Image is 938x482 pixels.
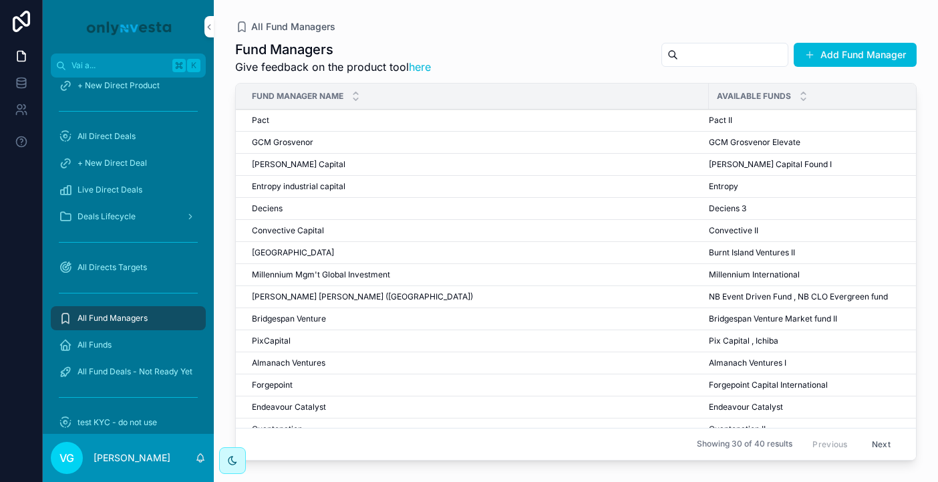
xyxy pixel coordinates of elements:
a: Forgepoint [252,380,701,390]
span: Forgepoint Capital International [709,380,828,390]
span: Give feedback on the product tool [235,59,431,75]
span: Pact [252,115,269,126]
span: Endeavour Catalyst [709,402,783,412]
span: Pact II [709,115,732,126]
font: K [191,60,196,70]
span: All Direct Deals [77,131,136,142]
span: Entropy [709,181,738,192]
a: + New Direct Product [51,74,206,98]
a: GCM Grosvenor [252,137,701,148]
a: here [409,60,431,74]
span: Showing 30 of 40 results [697,439,792,450]
a: Endeavour Catalyst [252,402,701,412]
a: All Direct Deals [51,124,206,148]
span: Millennium International [709,269,800,280]
span: All Funds [77,340,112,350]
button: Next [863,434,900,455]
span: All Fund Managers [251,20,335,33]
span: Fund Manager Name [252,91,343,102]
span: Deals Lifecycle [77,211,136,222]
a: All Fund Deals - Not Ready Yet [51,360,206,384]
a: Deciens [252,203,701,214]
span: NB Event Driven Fund , NB CLO Evergreen fund [709,291,888,302]
button: Vai a...K [51,53,206,78]
span: All Fund Managers [77,313,148,324]
span: Bridgespan Venture [252,314,326,324]
a: All Fund Managers [51,306,206,330]
span: Quantonation [252,424,303,435]
a: Pact [252,115,701,126]
div: contenuto scorrevole [43,78,214,434]
a: Convective Capital [252,225,701,236]
span: Forgepoint [252,380,293,390]
span: [PERSON_NAME] [PERSON_NAME] ([GEOGRAPHIC_DATA]) [252,291,473,302]
span: Convective Capital [252,225,324,236]
a: Millennium Mgm't Global Investment [252,269,701,280]
h1: Fund Managers [235,40,431,59]
span: Deciens 3 [709,203,746,214]
span: Quantonation II [709,424,766,435]
span: + New Direct Product [77,80,160,91]
a: Bridgespan Venture [252,314,701,324]
a: All Fund Managers [235,20,335,33]
span: [PERSON_NAME] Capital Found I [709,159,832,170]
a: PixCapital [252,336,701,346]
button: Add Fund Manager [794,43,917,67]
span: Burnt Island Ventures II [709,247,795,258]
a: + New Direct Deal [51,151,206,175]
span: Convective II [709,225,758,236]
span: GCM Grosvenor Elevate [709,137,800,148]
span: Live Direct Deals [77,185,142,195]
span: Almanach Ventures [252,358,325,368]
span: PixCapital [252,336,291,346]
span: [GEOGRAPHIC_DATA] [252,247,334,258]
span: [PERSON_NAME] Capital [252,159,345,170]
a: [PERSON_NAME] Capital [252,159,701,170]
font: Vai a... [71,60,96,70]
a: Live Direct Deals [51,178,206,202]
a: [GEOGRAPHIC_DATA] [252,247,701,258]
a: test KYC - do not use [51,410,206,435]
p: [PERSON_NAME] [94,451,170,465]
span: VG [59,450,74,466]
span: Endeavour Catalyst [252,402,326,412]
span: Deciens [252,203,283,214]
span: Available Funds [717,91,791,102]
img: Logo dell'app [84,16,172,37]
a: All Directs Targets [51,255,206,279]
a: Entropy industrial capital [252,181,701,192]
a: [PERSON_NAME] [PERSON_NAME] ([GEOGRAPHIC_DATA]) [252,291,701,302]
span: Pix Capital , Ichiba [709,336,778,346]
span: GCM Grosvenor [252,137,313,148]
span: Bridgespan Venture Market fund II [709,314,837,324]
span: Entropy industrial capital [252,181,345,192]
span: All Fund Deals - Not Ready Yet [77,366,192,377]
span: Millennium Mgm't Global Investment [252,269,390,280]
a: All Funds [51,333,206,357]
span: + New Direct Deal [77,158,147,168]
a: Quantonation [252,424,701,435]
a: Deals Lifecycle [51,205,206,229]
span: Almanach Ventures I [709,358,786,368]
span: test KYC - do not use [77,417,157,428]
a: Almanach Ventures [252,358,701,368]
span: All Directs Targets [77,262,147,273]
